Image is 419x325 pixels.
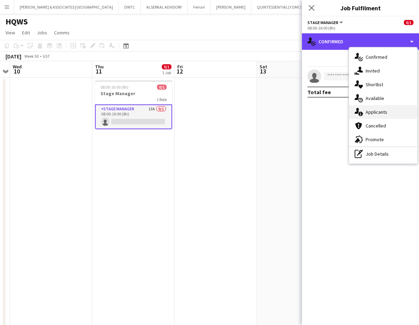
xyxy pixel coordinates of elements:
div: Total fee [307,89,331,96]
span: Shortlist [366,81,383,88]
span: Applicants [366,109,387,115]
a: View [3,28,18,37]
h1: HQWS [6,16,28,27]
div: Confirmed [302,33,419,50]
h3: Stage Manager [95,90,172,97]
span: Week 50 [23,54,40,59]
span: Confirmed [366,54,387,60]
span: 0/1 [157,85,167,90]
span: Promote [366,136,384,143]
h3: Job Fulfilment [302,3,419,12]
app-card-role: Stage Manager13A0/108:00-16:00 (8h) [95,104,172,129]
app-job-card: 08:00-16:00 (8h)0/1Stage Manager1 RoleStage Manager13A0/108:00-16:00 (8h) [95,80,172,129]
span: Comms [54,30,70,36]
a: Edit [19,28,33,37]
span: Cancelled [366,123,386,129]
span: Fri [177,64,183,70]
span: Available [366,95,384,101]
button: QUINTESSENTIALLY DMCC [251,0,308,14]
span: 0/1 [404,20,413,25]
div: 08:00-16:00 (8h) [307,25,413,31]
button: ALSERKAL ADVISORY [141,0,188,14]
div: 1 Job [162,70,171,75]
div: [DATE] [6,53,21,60]
a: Comms [51,28,72,37]
span: Jobs [37,30,47,36]
div: Job Details [349,147,417,161]
span: View [6,30,15,36]
span: Invited [366,68,380,74]
span: 11 [94,67,104,75]
a: Jobs [34,28,50,37]
button: [PERSON_NAME] [211,0,251,14]
span: Stage Manager [307,20,338,25]
div: GST [43,54,50,59]
span: Wed [13,64,22,70]
button: Ferrari [188,0,211,14]
span: 08:00-16:00 (8h) [101,85,128,90]
span: 1 Role [157,97,167,102]
span: 12 [176,67,183,75]
button: Stage Manager [307,20,344,25]
span: 13 [259,67,267,75]
span: Thu [95,64,104,70]
button: DWTC [119,0,141,14]
span: Sat [260,64,267,70]
span: 0/1 [162,64,171,69]
span: Edit [22,30,30,36]
button: [PERSON_NAME] & ASSOCIATES [GEOGRAPHIC_DATA] [14,0,119,14]
span: 10 [12,67,22,75]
